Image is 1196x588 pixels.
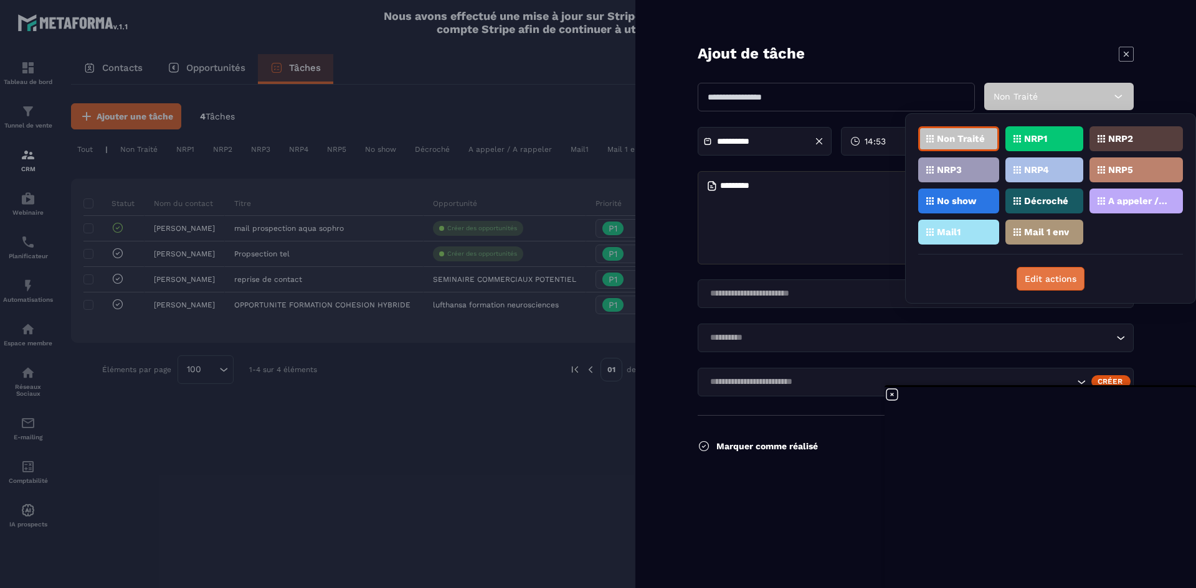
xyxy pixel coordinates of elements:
p: NRP4 [1024,166,1049,174]
input: Search for option [706,375,1074,389]
span: 14:53 [865,135,886,147]
p: Mail1 [937,228,961,236]
button: Edit actions [1017,267,1084,291]
div: Créer [1091,375,1131,388]
span: Non Traité [994,91,1038,101]
p: Non Traité [937,134,985,143]
p: NRP1 [1024,134,1047,143]
p: NRP5 [1108,166,1133,174]
p: A appeler / A rappeler [1108,197,1169,205]
div: Search for option [698,279,1134,308]
p: NRP3 [937,166,962,174]
p: Mail 1 env [1024,228,1069,236]
p: Ajout de tâche [698,44,805,64]
div: Search for option [698,368,1134,396]
p: No show [937,197,977,205]
p: Décroché [1024,197,1068,205]
p: Marquer comme réalisé [716,441,818,451]
input: Search for option [706,287,1113,301]
p: NRP2 [1108,134,1133,143]
div: Search for option [698,324,1134,352]
input: Search for option [706,331,1113,345]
